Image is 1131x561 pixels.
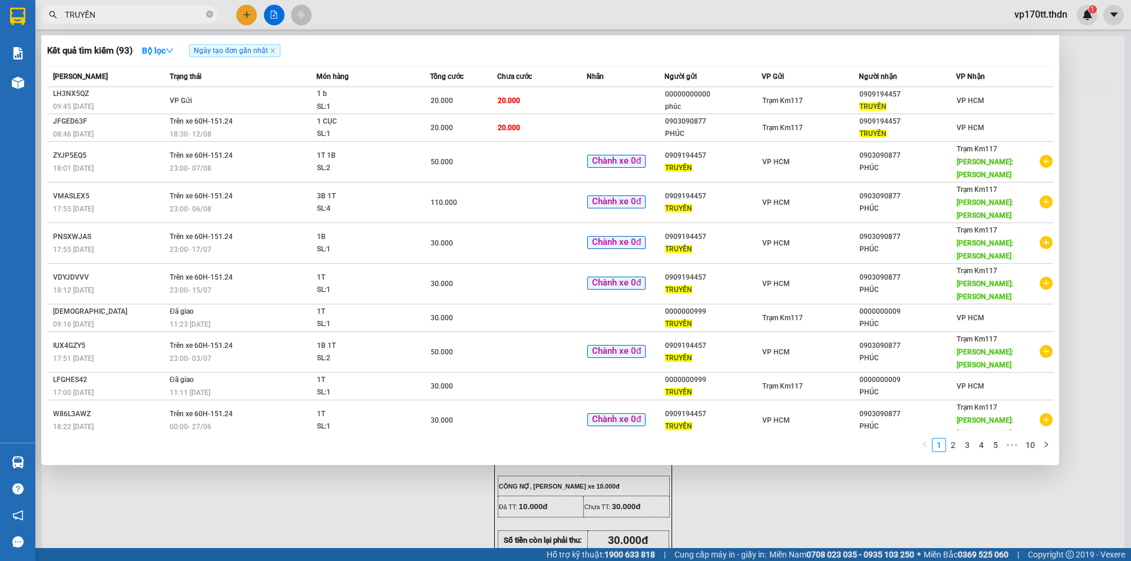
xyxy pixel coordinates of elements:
[665,408,761,420] div: 0909194457
[1003,438,1021,452] span: •••
[317,150,405,162] div: 1T 1B
[1039,438,1053,452] li: Next Page
[317,162,405,175] div: SL: 2
[921,441,928,448] span: left
[53,150,166,162] div: ZYJP5EQ5
[53,164,94,172] span: 18:01 [DATE]
[859,162,955,174] div: PHÚC
[166,47,174,55] span: down
[170,97,192,105] span: VP Gửi
[53,190,166,203] div: VMASLEX5
[762,382,803,390] span: Trạm Km117
[170,273,233,281] span: Trên xe 60H-151.24
[5,62,84,91] span: Số 170 [PERSON_NAME], P8, Q11, [PERSON_NAME][GEOGRAPHIC_DATA][PERSON_NAME]
[961,439,974,452] a: 3
[431,280,453,288] span: 30.000
[932,439,945,452] a: 1
[53,408,166,420] div: W86L3AWZ
[957,416,1013,437] span: [PERSON_NAME]: [PERSON_NAME]
[665,128,761,140] div: PHÚC
[317,88,405,101] div: 1 b
[53,306,166,318] div: [DEMOGRAPHIC_DATA]
[859,408,955,420] div: 0903090877
[53,88,166,100] div: LH3NX5QZ
[762,239,790,247] span: VP HCM
[988,438,1003,452] li: 5
[317,128,405,141] div: SL: 1
[859,374,955,386] div: 0000000009
[317,408,405,421] div: 1T
[170,389,210,397] span: 11:11 [DATE]
[665,150,761,162] div: 0909194457
[665,101,761,113] div: phúc
[762,97,803,105] span: Trạm Km117
[53,354,94,363] span: 17:51 [DATE]
[317,271,405,284] div: 1T
[859,352,955,364] div: PHÚC
[1040,413,1053,426] span: plus-circle
[762,416,790,424] span: VP HCM
[1003,438,1021,452] li: Next 5 Pages
[498,124,520,132] span: 20.000
[53,423,94,431] span: 18:22 [DATE]
[587,195,646,208] span: Chành xe 0đ
[665,115,761,128] div: 0903090877
[762,72,784,81] span: VP Gửi
[957,124,984,132] span: VP HCM
[431,97,453,105] span: 20.000
[946,438,960,452] li: 2
[587,236,646,249] span: Chành xe 0đ
[12,510,24,521] span: notification
[918,438,932,452] li: Previous Page
[317,284,405,297] div: SL: 1
[317,352,405,365] div: SL: 2
[665,374,761,386] div: 0000000999
[317,231,405,244] div: 1B
[989,439,1002,452] a: 5
[65,8,204,21] input: Tìm tên, số ĐT hoặc mã đơn
[859,231,955,243] div: 0903090877
[957,226,997,234] span: Trạm Km117
[55,32,159,39] strong: HCM - ĐỊNH QUÁN - PHƯƠNG LÂM
[859,271,955,284] div: 0903090877
[859,203,955,215] div: PHÚC
[762,348,790,356] span: VP HCM
[587,345,646,358] span: Chành xe 0đ
[957,403,997,411] span: Trạm Km117
[665,88,761,101] div: 00000000000
[53,389,94,397] span: 17:00 [DATE]
[170,286,211,294] span: 23:00 - 15/07
[859,420,955,433] div: PHÚC
[27,48,51,55] span: VP HCM
[587,72,604,81] span: Nhãn
[170,151,233,160] span: Trên xe 60H-151.24
[859,150,955,162] div: 0903090877
[170,72,201,81] span: Trạng thái
[12,483,24,494] span: question-circle
[1021,438,1039,452] li: 10
[317,190,405,203] div: 3B 1T
[90,48,117,55] span: VP Nhận:
[170,376,194,384] span: Đã giao
[431,416,453,424] span: 30.000
[170,354,211,363] span: 23:00 - 03/07
[170,410,233,418] span: Trên xe 60H-151.24
[1040,236,1053,249] span: plus-circle
[49,11,57,19] span: search
[665,320,692,328] span: TRUYỀN
[957,198,1013,220] span: [PERSON_NAME]: [PERSON_NAME]
[142,46,174,55] strong: Bộ lọc
[90,69,153,84] span: [STREET_ADDRESS][PERSON_NAME]
[859,102,887,111] span: TRUYỀN
[270,48,276,54] span: close
[170,341,233,350] span: Trên xe 60H-151.24
[317,115,405,128] div: 1 CỤC
[665,190,761,203] div: 0909194457
[957,239,1013,260] span: [PERSON_NAME]: [PERSON_NAME]
[53,102,94,111] span: 09:45 [DATE]
[12,536,24,547] span: message
[957,382,984,390] span: VP HCM
[859,340,955,352] div: 0903090877
[170,130,211,138] span: 18:30 - 12/08
[170,192,233,200] span: Trên xe 60H-151.24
